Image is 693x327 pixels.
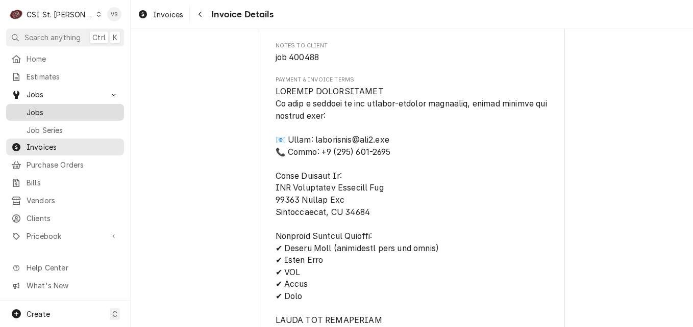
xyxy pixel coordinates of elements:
[276,51,549,64] span: Notes to Client
[6,259,124,276] a: Go to Help Center
[6,174,124,191] a: Bills
[6,277,124,294] a: Go to What's New
[6,139,124,155] a: Invoices
[6,210,124,227] a: Clients
[276,42,549,50] span: Notes to Client
[153,9,183,20] span: Invoices
[27,107,119,118] span: Jobs
[6,104,124,121] a: Jobs
[276,76,549,84] span: Payment & Invoice Terms
[27,195,119,206] span: Vendors
[113,32,117,43] span: K
[6,192,124,209] a: Vendors
[27,89,104,100] span: Jobs
[6,122,124,139] a: Job Series
[6,68,124,85] a: Estimates
[27,262,118,273] span: Help Center
[27,9,93,20] div: CSI St. [PERSON_NAME]
[6,29,124,46] button: Search anythingCtrlK
[27,280,118,291] span: What's New
[208,8,273,21] span: Invoice Details
[27,125,119,135] span: Job Series
[9,7,23,21] div: C
[6,156,124,173] a: Purchase Orders
[27,231,104,241] span: Pricebook
[192,6,208,22] button: Navigate back
[107,7,121,21] div: VS
[112,309,117,319] span: C
[24,32,81,43] span: Search anything
[27,159,119,170] span: Purchase Orders
[27,310,50,318] span: Create
[276,42,549,64] div: Notes to Client
[27,213,119,224] span: Clients
[6,228,124,244] a: Go to Pricebook
[27,177,119,188] span: Bills
[27,71,119,82] span: Estimates
[9,7,23,21] div: CSI St. Louis's Avatar
[276,52,319,62] span: job 400488
[134,6,187,23] a: Invoices
[27,53,119,64] span: Home
[27,142,119,152] span: Invoices
[92,32,106,43] span: Ctrl
[6,86,124,103] a: Go to Jobs
[107,7,121,21] div: Vicky Stuesse's Avatar
[6,50,124,67] a: Home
